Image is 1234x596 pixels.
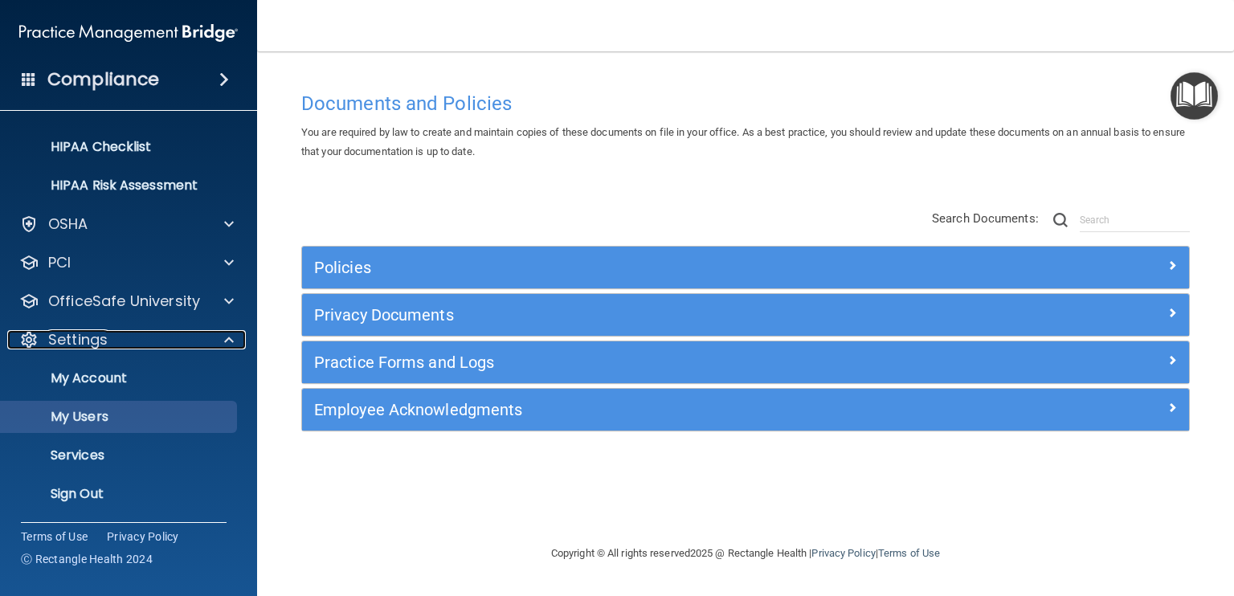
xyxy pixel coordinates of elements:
p: My Account [10,370,230,386]
a: PCI [19,253,234,272]
p: Settings [48,330,108,349]
a: Settings [19,330,234,349]
p: Services [10,447,230,463]
p: Sign Out [10,486,230,502]
img: ic-search.3b580494.png [1053,213,1068,227]
button: Open Resource Center [1171,72,1218,120]
span: You are required by law to create and maintain copies of these documents on file in your office. ... [301,126,1185,157]
a: Privacy Policy [107,529,179,545]
a: Privacy Documents [314,302,1177,328]
p: My Users [10,409,230,425]
span: Search Documents: [932,211,1039,226]
p: OfficeSafe University [48,292,200,311]
iframe: Drift Widget Chat Controller [957,483,1215,546]
a: Employee Acknowledgments [314,397,1177,423]
div: Copyright © All rights reserved 2025 @ Rectangle Health | | [452,528,1039,579]
h4: Compliance [47,68,159,91]
a: Privacy Policy [811,547,875,559]
h5: Privacy Documents [314,306,955,324]
h5: Policies [314,259,955,276]
input: Search [1080,208,1190,232]
span: Ⓒ Rectangle Health 2024 [21,551,153,567]
h4: Documents and Policies [301,93,1190,114]
a: OSHA [19,214,234,234]
p: PCI [48,253,71,272]
p: HIPAA Risk Assessment [10,178,230,194]
p: OSHA [48,214,88,234]
img: PMB logo [19,17,238,49]
a: Practice Forms and Logs [314,349,1177,375]
h5: Employee Acknowledgments [314,401,955,418]
a: Terms of Use [21,529,88,545]
a: Terms of Use [878,547,940,559]
a: OfficeSafe University [19,292,234,311]
a: Policies [314,255,1177,280]
h5: Practice Forms and Logs [314,353,955,371]
p: HIPAA Checklist [10,139,230,155]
